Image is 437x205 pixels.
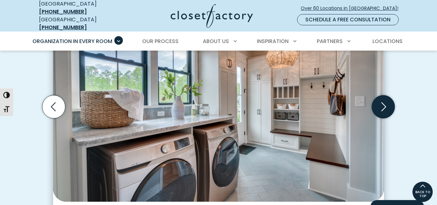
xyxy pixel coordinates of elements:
nav: Primary Menu [28,32,409,51]
span: Inspiration [257,37,289,45]
span: Over 60 Locations in [GEOGRAPHIC_DATA]! [301,5,404,12]
a: Schedule a Free Consultation [297,14,399,25]
span: Organization in Every Room [32,37,112,45]
a: [PHONE_NUMBER] [39,24,87,31]
img: Closet Factory Logo [171,4,253,28]
button: Next slide [369,93,397,121]
span: Locations [372,37,403,45]
a: [PHONE_NUMBER] [39,8,87,15]
span: Our Process [142,37,179,45]
a: Over 60 Locations in [GEOGRAPHIC_DATA]! [300,3,404,14]
button: Previous slide [40,93,68,121]
span: Partners [317,37,343,45]
span: About Us [203,37,229,45]
div: [GEOGRAPHIC_DATA] [39,16,119,32]
span: BACK TO TOP [412,190,433,198]
a: BACK TO TOP [412,181,433,202]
